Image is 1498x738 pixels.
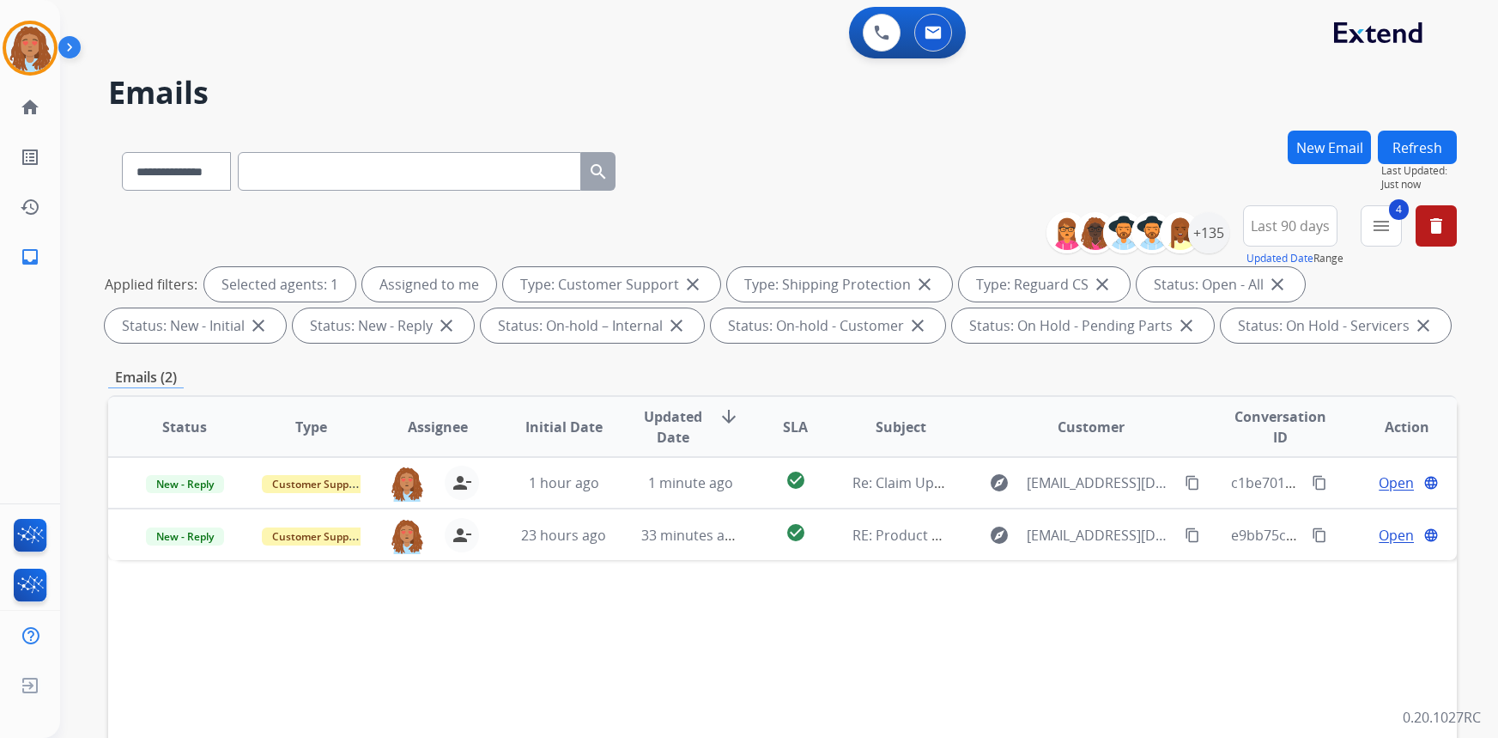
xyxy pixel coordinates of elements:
mat-icon: search [588,162,609,182]
span: Re: Claim Update [852,473,963,492]
mat-icon: close [1176,315,1197,336]
mat-icon: person_remove [452,473,472,493]
span: Customer [1058,417,1125,437]
span: 1 minute ago [648,473,733,492]
span: e9bb75c5-ca0f-48f1-b8ab-9963fd86fe16 [1231,526,1484,545]
div: Type: Customer Support [503,267,720,302]
mat-icon: language [1423,528,1439,543]
mat-icon: close [914,274,935,295]
mat-icon: close [1267,274,1288,295]
button: Last 90 days [1243,205,1337,247]
mat-icon: close [248,315,269,336]
mat-icon: person_remove [452,525,472,546]
span: 23 hours ago [521,526,606,545]
span: New - Reply [146,528,224,546]
mat-icon: explore [989,525,1010,546]
div: Status: On-hold - Customer [711,308,945,343]
mat-icon: home [20,97,40,118]
mat-icon: check_circle [785,470,806,491]
div: Status: On Hold - Pending Parts [952,308,1214,343]
span: Updated Date [641,406,705,448]
mat-icon: close [436,315,457,336]
mat-icon: close [682,274,703,295]
span: Customer Support [262,475,373,493]
mat-icon: content_copy [1312,475,1327,491]
div: Type: Shipping Protection [727,267,952,302]
span: Initial Date [525,417,603,437]
div: Status: On Hold - Servicers [1221,308,1451,343]
p: 0.20.1027RC [1403,707,1481,728]
span: Type [295,417,327,437]
span: Last 90 days [1251,223,1330,229]
img: avatar [6,24,54,72]
span: Subject [876,417,926,437]
mat-icon: close [907,315,928,336]
span: SLA [783,417,808,437]
span: Last Updated: [1381,164,1457,178]
button: Updated Date [1246,252,1313,265]
span: Open [1379,525,1414,546]
img: agent-avatar [390,466,424,502]
mat-icon: arrow_downward [719,406,739,427]
mat-icon: menu [1371,216,1392,236]
span: Just now [1381,178,1457,192]
mat-icon: close [1092,274,1113,295]
span: Status [162,417,207,437]
mat-icon: list_alt [20,147,40,168]
mat-icon: close [666,315,687,336]
mat-icon: delete [1426,216,1446,236]
button: 4 [1361,205,1402,247]
mat-icon: check_circle [785,522,806,543]
th: Action [1331,397,1457,457]
div: Selected agents: 1 [204,267,355,302]
div: +135 [1188,212,1229,253]
mat-icon: explore [989,473,1010,493]
h2: Emails [108,76,1457,110]
mat-icon: close [1413,315,1434,336]
span: Customer Support [262,528,373,546]
mat-icon: language [1423,475,1439,491]
p: Emails (2) [108,367,184,388]
span: Open [1379,473,1414,493]
span: 1 hour ago [529,473,599,492]
div: Status: On-hold – Internal [481,308,704,343]
span: Range [1246,251,1343,265]
mat-icon: content_copy [1185,475,1200,491]
mat-icon: content_copy [1185,528,1200,543]
span: New - Reply [146,475,224,493]
div: Status: New - Initial [105,308,286,343]
span: 33 minutes ago [641,526,741,545]
span: [EMAIL_ADDRESS][DOMAIN_NAME] [1027,473,1176,493]
p: Applied filters: [105,274,197,295]
div: Status: New - Reply [293,308,474,343]
span: RE: Product damaged and wrong [852,526,1065,545]
span: Conversation ID [1231,406,1329,448]
mat-icon: history [20,197,40,217]
button: New Email [1288,131,1371,164]
span: Assignee [408,417,468,437]
div: Assigned to me [362,267,496,302]
span: 4 [1389,199,1409,220]
div: Status: Open - All [1137,267,1305,302]
img: agent-avatar [390,518,424,554]
mat-icon: content_copy [1312,528,1327,543]
span: [EMAIL_ADDRESS][DOMAIN_NAME] [1027,525,1176,546]
div: Type: Reguard CS [959,267,1130,302]
mat-icon: inbox [20,247,40,267]
button: Refresh [1378,131,1457,164]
